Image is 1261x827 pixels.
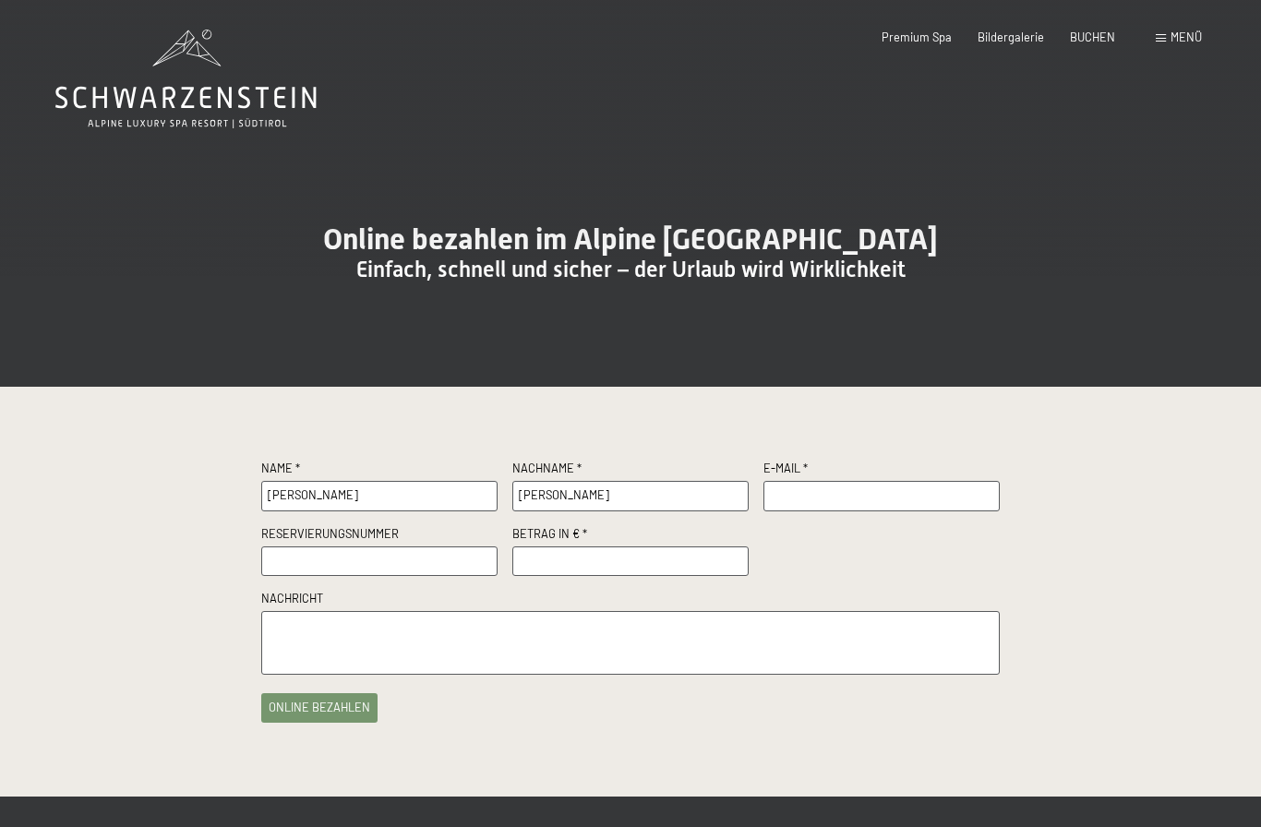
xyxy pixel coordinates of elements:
[261,591,1000,611] label: Nachricht
[261,693,378,723] button: online bezahlen
[978,30,1044,44] a: Bildergalerie
[261,526,498,546] label: Reservierungsnummer
[763,461,1000,481] label: E-Mail *
[323,222,938,257] span: Online bezahlen im Alpine [GEOGRAPHIC_DATA]
[1070,30,1115,44] a: BUCHEN
[356,257,906,282] span: Einfach, schnell und sicher – der Urlaub wird Wirklichkeit
[512,461,749,481] label: Nachname *
[512,526,749,546] label: Betrag in € *
[1171,30,1202,44] span: Menü
[261,461,498,481] label: Name *
[882,30,952,44] a: Premium Spa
